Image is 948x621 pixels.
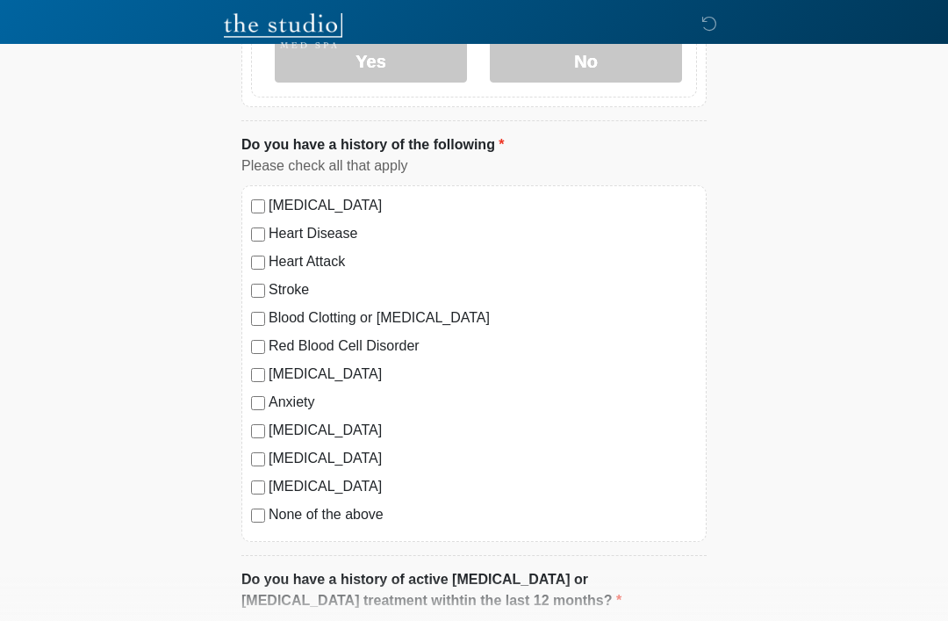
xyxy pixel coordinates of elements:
[251,227,265,242] input: Heart Disease
[269,504,697,525] label: None of the above
[269,336,697,357] label: Red Blood Cell Disorder
[251,424,265,438] input: [MEDICAL_DATA]
[269,392,697,413] label: Anxiety
[251,509,265,523] input: None of the above
[269,364,697,385] label: [MEDICAL_DATA]
[241,569,707,611] label: Do you have a history of active [MEDICAL_DATA] or [MEDICAL_DATA] treatment withtin the last 12 mo...
[269,223,697,244] label: Heart Disease
[251,368,265,382] input: [MEDICAL_DATA]
[251,199,265,213] input: [MEDICAL_DATA]
[269,251,697,272] label: Heart Attack
[269,307,697,329] label: Blood Clotting or [MEDICAL_DATA]
[251,340,265,354] input: Red Blood Cell Disorder
[269,476,697,497] label: [MEDICAL_DATA]
[241,134,505,155] label: Do you have a history of the following
[251,312,265,326] input: Blood Clotting or [MEDICAL_DATA]
[269,279,697,300] label: Stroke
[251,480,265,495] input: [MEDICAL_DATA]
[269,448,697,469] label: [MEDICAL_DATA]
[269,195,697,216] label: [MEDICAL_DATA]
[251,284,265,298] input: Stroke
[241,155,707,177] div: Please check all that apply
[251,396,265,410] input: Anxiety
[224,13,342,48] img: The Studio Med Spa Logo
[251,256,265,270] input: Heart Attack
[251,452,265,466] input: [MEDICAL_DATA]
[269,420,697,441] label: [MEDICAL_DATA]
